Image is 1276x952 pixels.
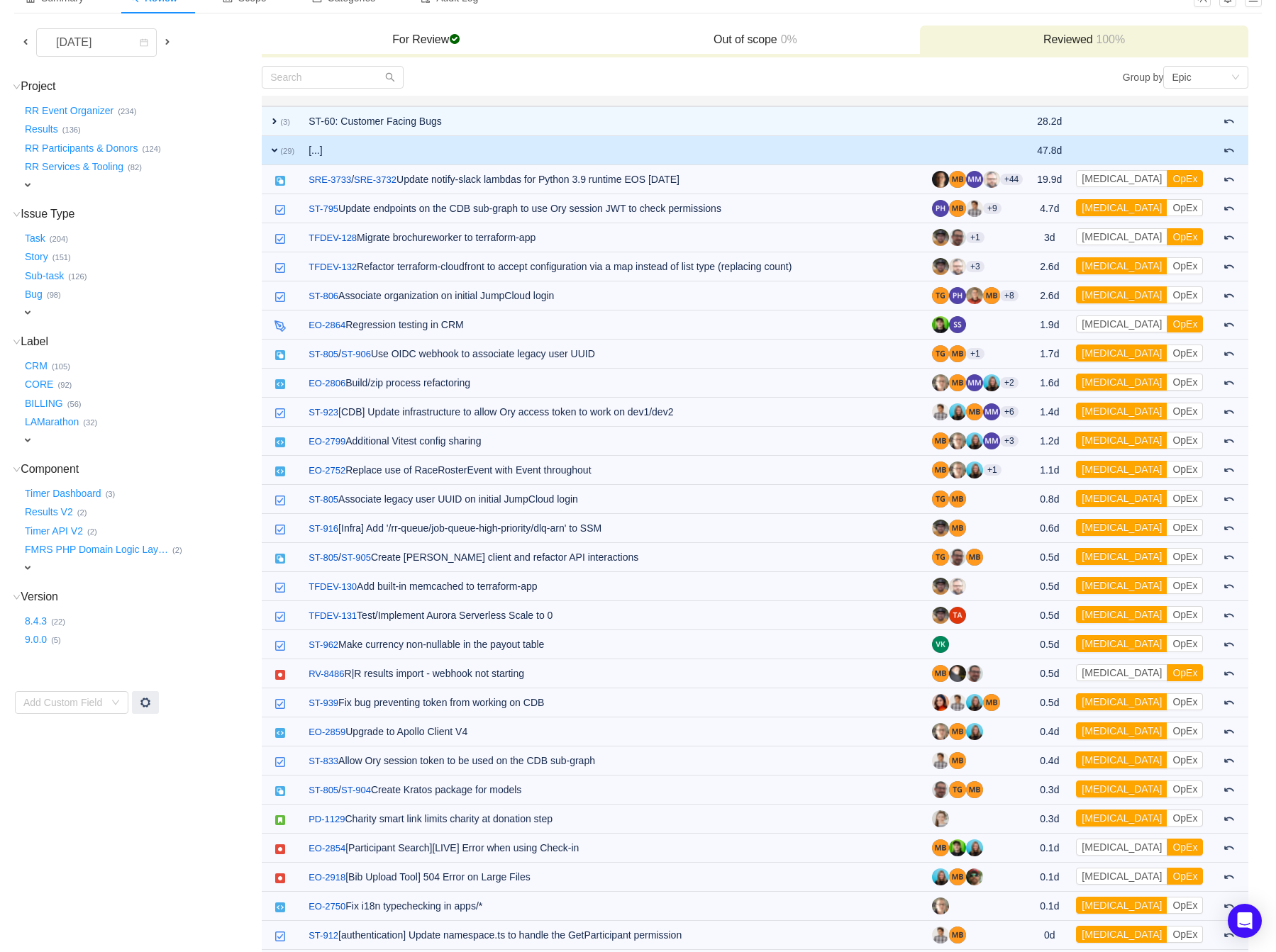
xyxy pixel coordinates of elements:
[22,610,51,632] button: 8.4.3
[1030,340,1069,369] td: 1.7d
[68,272,87,281] small: (126)
[1076,606,1167,623] button: [MEDICAL_DATA]
[983,287,1000,304] img: MB
[949,403,966,420] img: SN
[966,171,983,188] img: MM
[932,897,949,914] img: JS
[966,868,983,885] img: MB
[1076,170,1167,187] button: [MEDICAL_DATA]
[22,501,77,524] button: Results V2
[62,125,81,134] small: (136)
[301,369,925,398] td: Build/zip process refactoring
[949,607,966,624] img: TA
[932,665,949,682] img: MB
[13,211,21,218] i: icon: down
[932,868,949,885] img: SN
[274,524,286,535] img: 10318
[1167,257,1203,274] button: OpEx
[52,253,71,262] small: (151)
[309,289,338,303] a: ST-806
[1000,290,1019,301] aui-badge: +8
[1076,810,1167,827] button: [MEDICAL_DATA]
[52,362,70,371] small: (105)
[77,508,87,517] small: (2)
[932,491,949,508] img: TG
[309,900,345,914] a: EO-2750
[449,33,460,45] span: checked
[1030,398,1069,427] td: 1.4d
[309,464,345,478] a: EO-2752
[1030,223,1069,252] td: 3d
[45,29,106,56] div: [DATE]
[143,145,161,153] small: (124)
[1167,722,1203,739] button: OpEx
[22,411,83,434] button: LAMarathon
[777,33,797,45] span: 0%
[949,694,966,711] img: HA
[1167,693,1203,710] button: OpEx
[755,66,1249,89] div: Group by
[22,227,50,250] button: Task
[1076,664,1167,681] button: [MEDICAL_DATA]
[274,233,286,245] img: 10318
[1167,490,1203,507] button: OpEx
[966,461,983,478] img: SN
[274,495,286,506] img: 10318
[932,432,949,449] img: MB
[309,493,338,507] a: ST-805
[309,173,351,187] a: SRE-3733
[949,200,966,217] img: MB
[1167,751,1203,768] button: OpEx
[1167,286,1203,303] button: OpEx
[274,640,286,651] img: 10318
[274,349,286,361] img: 10316
[949,287,966,304] img: PH
[22,520,87,542] button: Timer API V2
[309,174,354,185] span: /
[274,669,286,681] img: 10303
[172,546,182,554] small: (2)
[341,551,371,565] a: ST-905
[274,320,286,332] img: 10309
[1076,286,1167,303] button: [MEDICAL_DATA]
[1076,490,1167,507] button: [MEDICAL_DATA]
[309,783,338,797] a: ST-805
[301,252,925,281] td: Refactor terraform-cloudfront to accept configuration via a map instead of list type (replacing c...
[1167,548,1203,565] button: OpEx
[949,491,966,508] img: MB
[932,636,949,653] img: VK
[932,403,949,420] img: HA
[301,340,925,369] td: Use OIDC webhook to associate legacy user UUID
[1076,432,1167,449] button: [MEDICAL_DATA]
[927,33,1242,47] h3: Reviewed
[1030,427,1069,456] td: 1.2d
[274,204,286,215] img: 10318
[1076,228,1167,245] button: [MEDICAL_DATA]
[966,549,983,566] img: MB
[966,694,983,711] img: SN
[309,202,338,216] a: ST-795
[1167,926,1203,943] button: OpEx
[966,403,983,420] img: MB
[274,175,286,186] img: 10316
[22,482,106,505] button: Timer Dashboard
[47,291,61,299] small: (98)
[966,261,984,272] aui-badge: +3
[949,839,966,856] img: MC
[932,374,949,391] img: JS
[1076,345,1167,362] button: [MEDICAL_DATA]
[1167,839,1203,856] button: OpEx
[22,137,143,159] button: RR Participants & Donors
[301,601,925,630] td: Test/Implement Aurora Serverless Scale to 0
[1167,403,1203,420] button: OpEx
[22,539,172,561] button: FMRS PHP Domain Logic Lay…
[22,118,62,141] button: Results
[274,756,286,768] img: 10318
[1076,403,1167,420] button: [MEDICAL_DATA]
[301,136,925,165] td: [...]
[57,381,72,389] small: (92)
[1167,577,1203,594] button: OpEx
[1030,281,1069,310] td: 2.6d
[301,398,925,427] td: [CDB] Update infrastructure to allow Ory access token to work on dev1/dev2
[966,374,983,391] img: MM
